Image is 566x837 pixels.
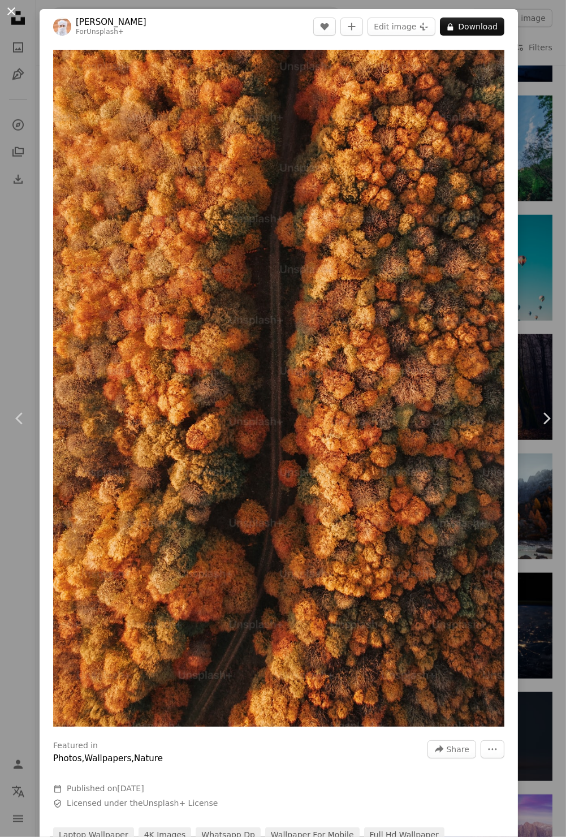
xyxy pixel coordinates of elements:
[53,753,82,763] a: Photos
[53,50,504,727] img: a group of trees that are next to each other
[76,16,146,28] a: [PERSON_NAME]
[87,28,124,36] a: Unsplash+
[134,753,163,763] a: Nature
[313,18,336,36] button: Like
[131,753,134,763] span: ,
[340,18,363,36] button: Add to Collection
[67,784,144,793] span: Published on
[76,28,146,37] div: For
[143,799,218,808] a: Unsplash+ License
[67,798,218,809] span: Licensed under the
[427,740,476,758] button: Share this image
[526,364,566,473] a: Next
[53,740,98,752] h3: Featured in
[82,753,85,763] span: ,
[84,753,131,763] a: Wallpapers
[53,50,504,727] button: Zoom in on this image
[53,18,71,36] img: Go to Ahmed's profile
[447,741,469,758] span: Share
[440,18,504,36] button: Download
[481,740,504,758] button: More Actions
[117,784,144,793] time: November 17, 2022 at 11:14:33 PM GMT+5:30
[368,18,435,36] button: Edit image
